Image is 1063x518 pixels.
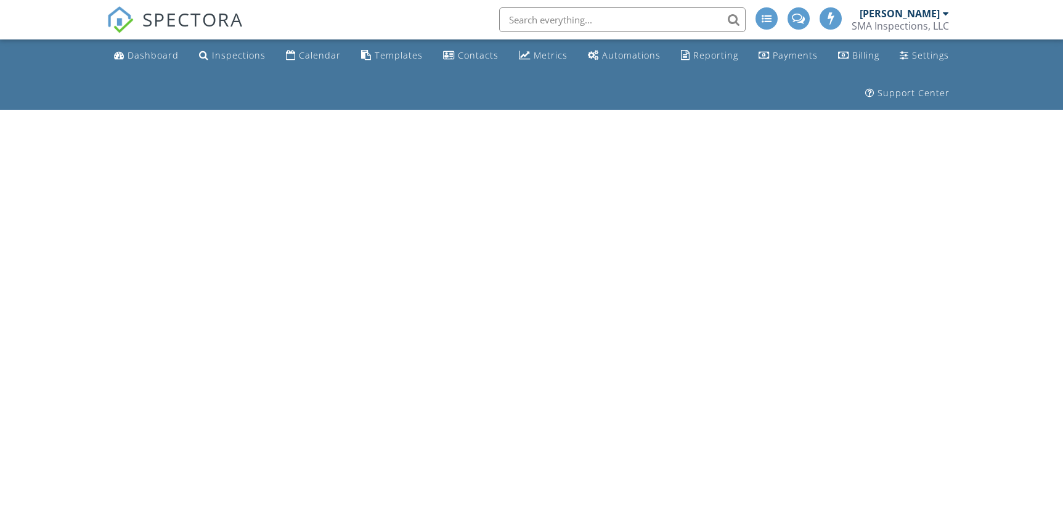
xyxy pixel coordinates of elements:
[438,44,503,67] a: Contacts
[833,44,884,67] a: Billing
[583,44,666,67] a: Automations (Advanced)
[281,44,346,67] a: Calendar
[895,44,954,67] a: Settings
[514,44,572,67] a: Metrics
[693,49,738,61] div: Reporting
[860,82,955,105] a: Support Center
[107,17,243,43] a: SPECTORA
[878,87,950,99] div: Support Center
[128,49,179,61] div: Dashboard
[534,49,568,61] div: Metrics
[852,49,879,61] div: Billing
[754,44,823,67] a: Payments
[676,44,743,67] a: Reporting
[499,7,746,32] input: Search everything...
[356,44,428,67] a: Templates
[458,49,499,61] div: Contacts
[602,49,661,61] div: Automations
[852,20,949,32] div: SMA Inspections, LLC
[773,49,818,61] div: Payments
[299,49,341,61] div: Calendar
[142,6,243,32] span: SPECTORA
[912,49,949,61] div: Settings
[212,49,266,61] div: Inspections
[107,6,134,33] img: The Best Home Inspection Software - Spectora
[860,7,940,20] div: [PERSON_NAME]
[109,44,184,67] a: Dashboard
[194,44,271,67] a: Inspections
[375,49,423,61] div: Templates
